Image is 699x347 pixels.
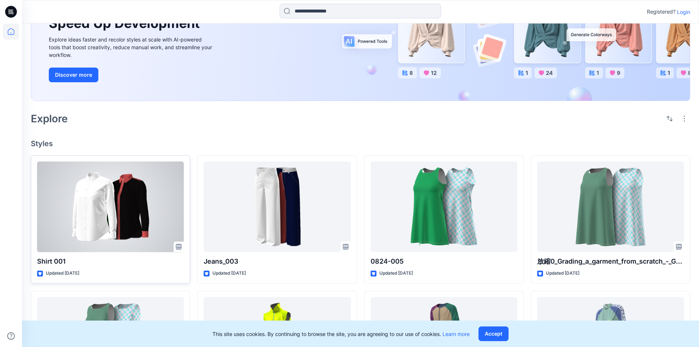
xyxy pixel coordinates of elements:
p: Updated [DATE] [212,270,246,277]
p: Updated [DATE] [546,270,579,277]
p: Shirt 001 [37,256,184,267]
p: 0824-005 [371,256,517,267]
a: Learn more [443,331,470,337]
div: Explore ideas faster and recolor styles at scale with AI-powered tools that boost creativity, red... [49,36,214,59]
h4: Styles [31,139,690,148]
p: Updated [DATE] [379,270,413,277]
p: Login [677,8,690,16]
a: 放縮0_Grading_a_garment_from_scratch_-_Garment [537,162,684,252]
a: Jeans_003 [204,162,350,252]
button: Discover more [49,68,98,82]
p: 放縮0_Grading_a_garment_from_scratch_-_Garment [537,256,684,267]
button: Accept [478,326,509,341]
p: Registered? [647,7,676,16]
p: Jeans_003 [204,256,350,267]
a: Discover more [49,68,214,82]
h2: Explore [31,113,68,124]
a: Shirt 001 [37,162,184,252]
p: Updated [DATE] [46,270,79,277]
a: 0824-005 [371,162,517,252]
p: This site uses cookies. By continuing to browse the site, you are agreeing to our use of cookies. [212,330,470,338]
